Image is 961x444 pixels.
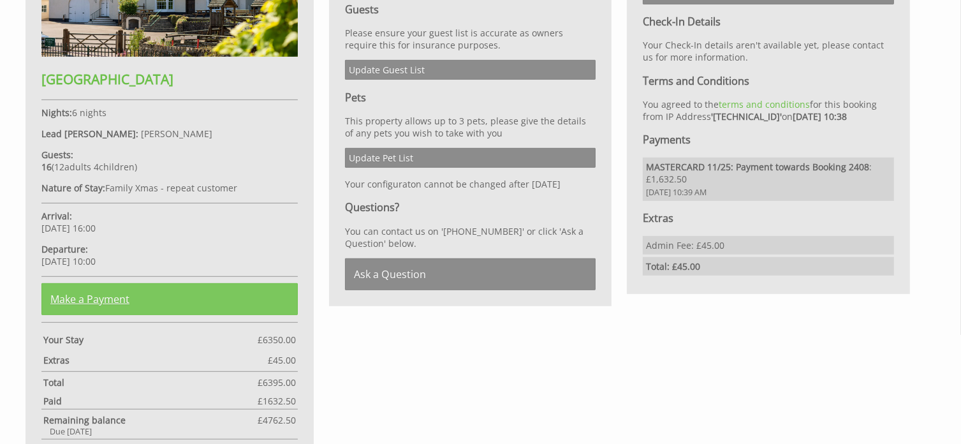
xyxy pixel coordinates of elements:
strong: '[TECHNICAL_ID]' [711,110,782,122]
span: 45.00 [273,354,296,366]
p: Please ensure your guest list is accurate as owners require this for insurance purposes. [345,27,596,51]
strong: Guests: [41,149,73,161]
strong: Departure: [41,243,88,255]
a: Ask a Question [345,258,596,290]
h3: Pets [345,91,596,105]
span: ( ) [41,161,137,173]
span: child [91,161,135,173]
span: 6395.00 [263,376,296,389]
strong: Extras [43,354,268,366]
div: Due [DATE] [41,426,298,437]
p: You agreed to the for this booking from IP Address on [643,98,894,122]
span: £ [268,354,296,366]
span: 6350.00 [263,334,296,346]
span: s [87,161,91,173]
strong: Arrival: [41,210,72,222]
a: terms and conditions [719,98,810,110]
span: £ [258,414,296,426]
h3: Check-In Details [643,15,894,29]
span: £ [258,395,296,407]
strong: [DATE] 10:38 [793,110,847,122]
span: £ [258,376,296,389]
h3: Guests [345,3,596,17]
strong: Nights: [41,107,72,119]
p: [DATE] 16:00 [41,210,298,234]
strong: 16 [41,161,52,173]
a: [GEOGRAPHIC_DATA] [41,47,298,88]
h2: [GEOGRAPHIC_DATA] [41,70,298,88]
strong: MASTERCARD 11/25: Payment towards Booking 2408 [646,161,869,173]
p: Family Xmas - repeat customer [41,182,298,194]
h3: Questions? [345,200,596,214]
span: £ [258,334,296,346]
strong: Total: £45.00 [646,260,700,272]
span: 1632.50 [263,395,296,407]
strong: Total [43,376,258,389]
strong: Lead [PERSON_NAME]: [41,128,138,140]
strong: Your Stay [43,334,258,346]
h3: Payments [643,133,894,147]
p: This property allows up to 3 pets, please give the details of any pets you wish to take with you [345,115,596,139]
p: Your Check-In details aren't available yet, please contact us for more information. [643,39,894,63]
p: [DATE] 10:00 [41,243,298,267]
h3: Terms and Conditions [643,74,894,88]
a: Make a Payment [41,283,298,315]
li: Admin Fee: £45.00 [643,236,894,255]
span: [DATE] 10:39 AM [646,187,891,198]
li: : £1,632.50 [643,158,894,201]
p: 6 nights [41,107,298,119]
span: 12 [54,161,64,173]
a: Update Pet List [345,148,596,168]
p: Your configuraton cannot be changed after [DATE] [345,178,596,190]
span: 4 [94,161,99,173]
span: ren [120,161,135,173]
strong: Remaining balance [43,414,258,426]
strong: Nature of Stay: [41,182,105,194]
p: You can contact us on '[PHONE_NUMBER]' or click 'Ask a Question' below. [345,225,596,249]
span: adult [54,161,91,173]
span: [PERSON_NAME] [141,128,212,140]
span: 4762.50 [263,414,296,426]
strong: Paid [43,395,258,407]
h3: Extras [643,211,894,225]
a: Update Guest List [345,60,596,80]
